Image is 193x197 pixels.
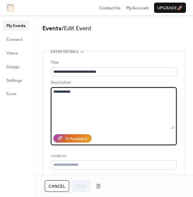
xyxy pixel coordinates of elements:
span: Settings [6,77,22,84]
img: logo [7,4,14,11]
span: Design [6,64,19,70]
span: / Edit Event [61,23,92,34]
span: Form [6,91,16,97]
a: Connect [3,34,29,44]
a: My Events [3,20,29,31]
a: My Account [126,5,149,11]
span: Views [6,50,18,56]
div: AI Assistant [65,136,87,142]
span: Event details [51,49,78,55]
span: Connect [6,36,23,43]
span: Cancel [49,183,65,190]
a: Design [3,61,29,72]
button: Cancel [45,180,69,192]
a: Settings [3,75,29,85]
div: Location [51,153,175,159]
a: Form [3,89,29,99]
a: Contact Us [99,5,121,11]
button: Upgrade🚀 [154,3,186,13]
div: Title [51,60,175,66]
span: My Events [6,23,25,29]
span: Upgrade 🚀 [157,5,183,11]
a: Events [42,23,61,34]
div: Description [51,80,175,86]
a: Views [3,48,29,58]
button: AI Assistant [53,134,92,143]
span: Link to Google Maps [59,173,93,180]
